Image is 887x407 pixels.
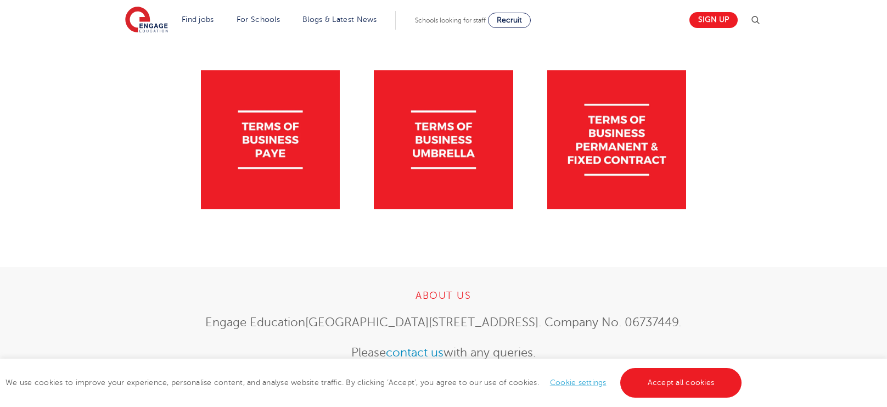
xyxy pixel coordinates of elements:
span: Recruit [497,16,522,24]
a: contact us [386,346,443,359]
h4: ABOUT US [175,289,713,302]
p: Please with any queries. [175,343,713,363]
a: Accept all cookies [620,368,742,398]
a: Blogs & Latest News [302,15,377,24]
a: Sign up [689,12,738,28]
span: We use cookies to improve your experience, personalise content, and analyse website traffic. By c... [5,378,744,387]
span: Schools looking for staff [415,16,486,24]
img: Engage Education [125,7,168,34]
p: Engage Education[GEOGRAPHIC_DATA][STREET_ADDRESS]. Company No. 06737449. [175,313,713,332]
a: Recruit [488,13,531,28]
a: For Schools [237,15,280,24]
a: Cookie settings [550,378,607,387]
a: Find jobs [182,15,214,24]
